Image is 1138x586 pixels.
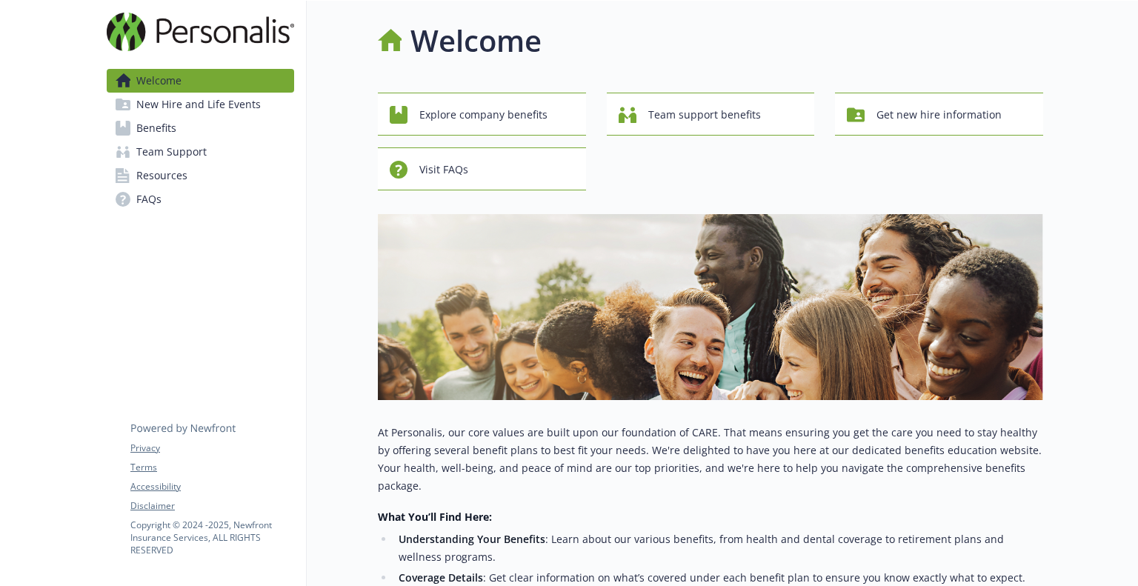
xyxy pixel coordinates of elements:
[107,140,294,164] a: Team Support
[419,156,468,184] span: Visit FAQs
[399,532,545,546] strong: Understanding Your Benefits
[136,140,207,164] span: Team Support
[378,424,1043,495] p: At Personalis, our core values are built upon our foundation of CARE. That means ensuring you get...
[399,570,483,585] strong: Coverage Details
[107,93,294,116] a: New Hire and Life Events
[107,69,294,93] a: Welcome
[107,187,294,211] a: FAQs
[607,93,815,136] button: Team support benefits
[136,69,182,93] span: Welcome
[876,101,1002,129] span: Get new hire information
[136,116,176,140] span: Benefits
[136,164,187,187] span: Resources
[410,19,542,63] h1: Welcome
[419,101,548,129] span: Explore company benefits
[107,116,294,140] a: Benefits
[136,187,162,211] span: FAQs
[130,442,293,455] a: Privacy
[130,519,293,556] p: Copyright © 2024 - 2025 , Newfront Insurance Services, ALL RIGHTS RESERVED
[394,530,1043,566] li: : Learn about our various benefits, from health and dental coverage to retirement plans and welln...
[130,461,293,474] a: Terms
[130,480,293,493] a: Accessibility
[107,164,294,187] a: Resources
[378,214,1043,400] img: overview page banner
[648,101,761,129] span: Team support benefits
[130,499,293,513] a: Disclaimer
[378,147,586,190] button: Visit FAQs
[378,510,492,524] strong: What You’ll Find Here:
[136,93,261,116] span: New Hire and Life Events
[835,93,1043,136] button: Get new hire information
[378,93,586,136] button: Explore company benefits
